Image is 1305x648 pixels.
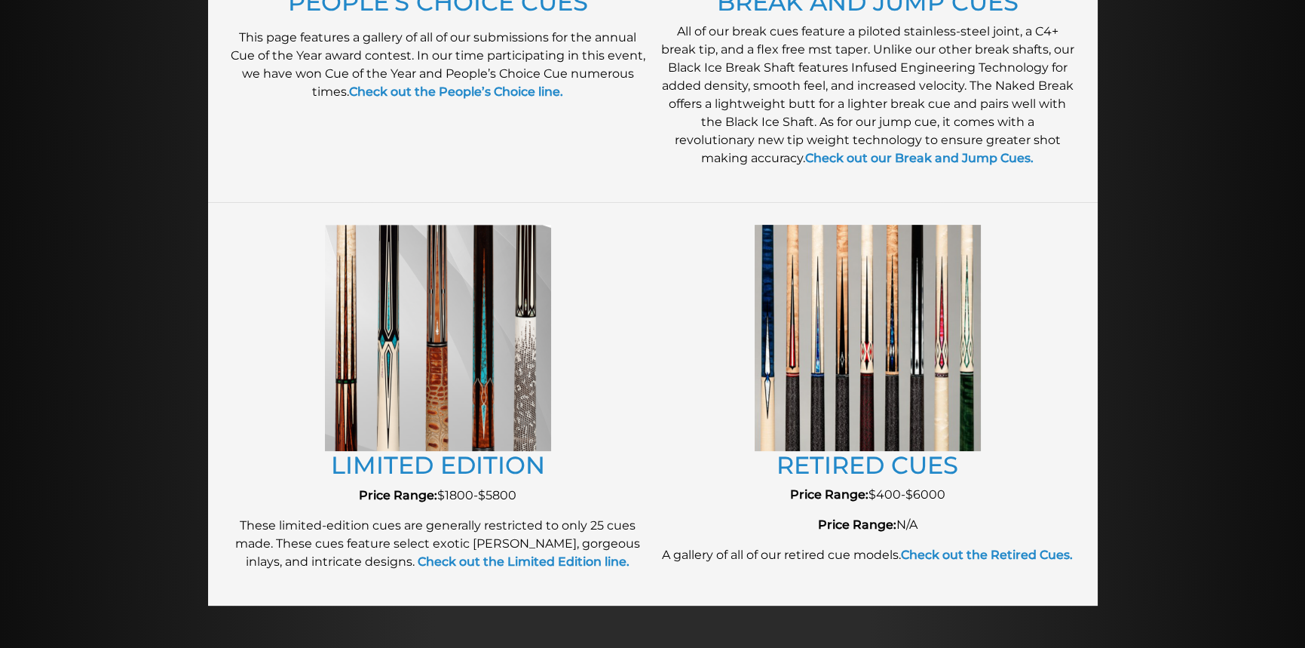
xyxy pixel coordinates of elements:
p: A gallery of all of our retired cue models. [660,546,1075,564]
p: $400-$6000 [660,486,1075,504]
a: Check out the Limited Edition line. [415,554,630,569]
a: LIMITED EDITION [331,450,545,480]
strong: Check out the Limited Edition line. [418,554,630,569]
a: Check out the People’s Choice line. [349,84,563,99]
strong: Price Range: [359,488,437,502]
a: Check out our Break and Jump Cues. [805,151,1034,165]
p: $1800-$5800 [231,487,645,505]
p: N/A [660,516,1075,534]
a: Check out the Retired Cues. [901,548,1073,562]
p: All of our break cues feature a piloted stainless-steel joint, a C4+ break tip, and a flex free m... [660,23,1075,167]
a: RETIRED CUES [777,450,958,480]
p: These limited-edition cues are generally restricted to only 25 cues made. These cues feature sele... [231,517,645,571]
strong: Price Range: [818,517,896,532]
p: This page features a gallery of all of our submissions for the annual Cue of the Year award conte... [231,29,645,101]
strong: Price Range: [790,487,868,502]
